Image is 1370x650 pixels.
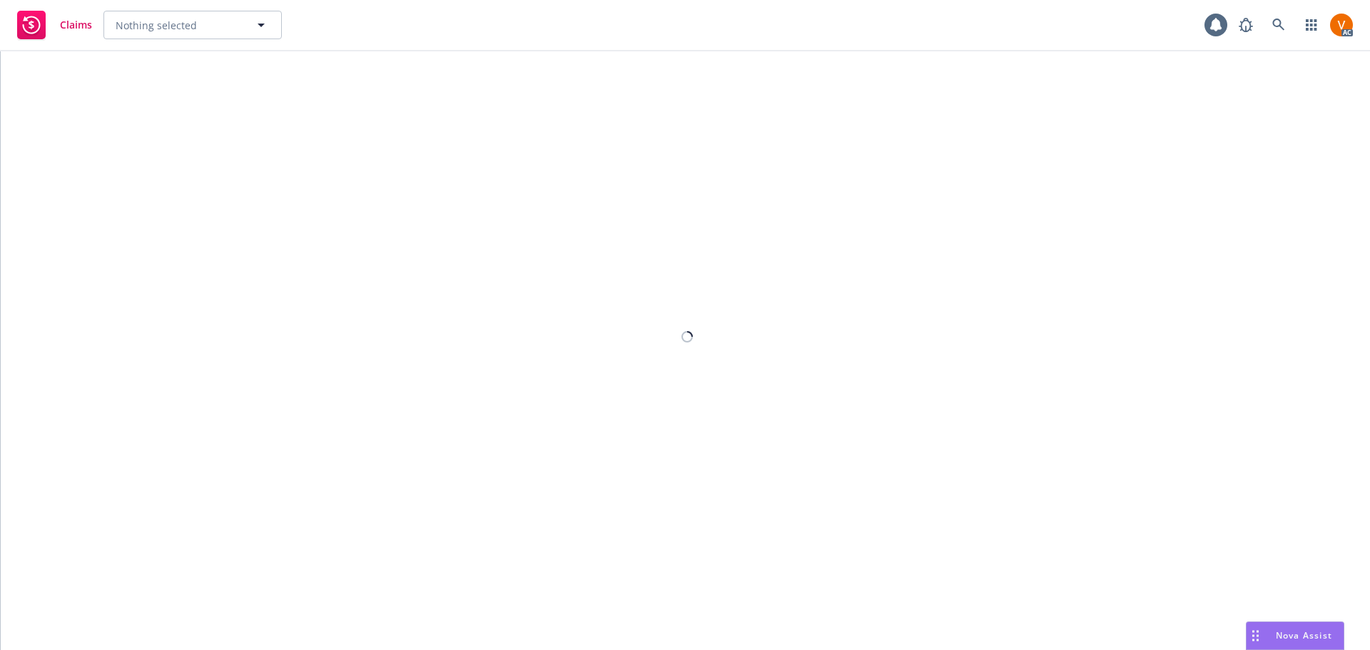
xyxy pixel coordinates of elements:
img: photo [1330,14,1353,36]
a: Search [1264,11,1293,39]
span: Claims [60,19,92,31]
a: Report a Bug [1232,11,1260,39]
button: Nothing selected [103,11,282,39]
span: Nova Assist [1276,629,1332,641]
span: Nothing selected [116,18,197,33]
div: Drag to move [1247,622,1264,649]
button: Nova Assist [1246,621,1344,650]
a: Switch app [1297,11,1326,39]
